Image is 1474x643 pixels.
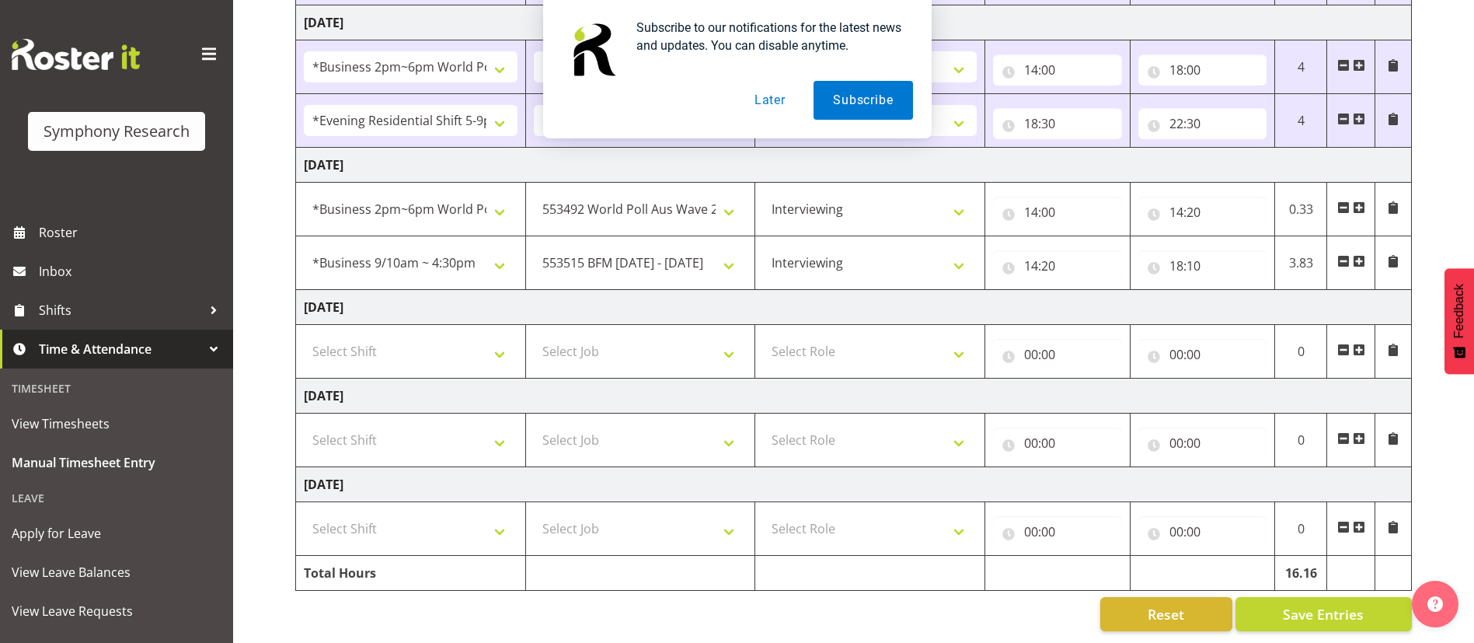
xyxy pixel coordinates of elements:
[296,290,1412,325] td: [DATE]
[1275,414,1327,467] td: 0
[1275,236,1327,290] td: 3.83
[993,339,1122,370] input: Click to select...
[1275,325,1327,379] td: 0
[4,514,229,553] a: Apply for Leave
[1138,250,1267,281] input: Click to select...
[1148,604,1184,624] span: Reset
[993,197,1122,228] input: Click to select...
[296,467,1412,502] td: [DATE]
[39,337,202,361] span: Time & Attendance
[1138,428,1267,459] input: Click to select...
[12,599,221,623] span: View Leave Requests
[1138,339,1267,370] input: Click to select...
[993,516,1122,547] input: Click to select...
[12,412,221,435] span: View Timesheets
[12,561,221,584] span: View Leave Balances
[4,404,229,443] a: View Timesheets
[4,443,229,482] a: Manual Timesheet Entry
[1283,604,1364,624] span: Save Entries
[39,299,202,322] span: Shifts
[1275,556,1327,591] td: 16.16
[1427,596,1443,612] img: help-xxl-2.png
[1275,183,1327,236] td: 0.33
[296,148,1412,183] td: [DATE]
[12,522,221,545] span: Apply for Leave
[296,379,1412,414] td: [DATE]
[1444,268,1474,374] button: Feedback - Show survey
[562,19,624,81] img: notification icon
[4,482,229,514] div: Leave
[814,81,912,120] button: Subscribe
[39,260,225,283] span: Inbox
[624,19,913,54] div: Subscribe to our notifications for the latest news and updates. You can disable anytime.
[12,451,221,474] span: Manual Timesheet Entry
[1138,516,1267,547] input: Click to select...
[4,592,229,631] a: View Leave Requests
[993,428,1122,459] input: Click to select...
[1100,597,1232,631] button: Reset
[4,372,229,404] div: Timesheet
[993,250,1122,281] input: Click to select...
[1452,284,1466,338] span: Feedback
[1235,597,1412,631] button: Save Entries
[4,553,229,592] a: View Leave Balances
[1275,502,1327,556] td: 0
[1138,197,1267,228] input: Click to select...
[296,556,526,591] td: Total Hours
[735,81,805,120] button: Later
[39,221,225,244] span: Roster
